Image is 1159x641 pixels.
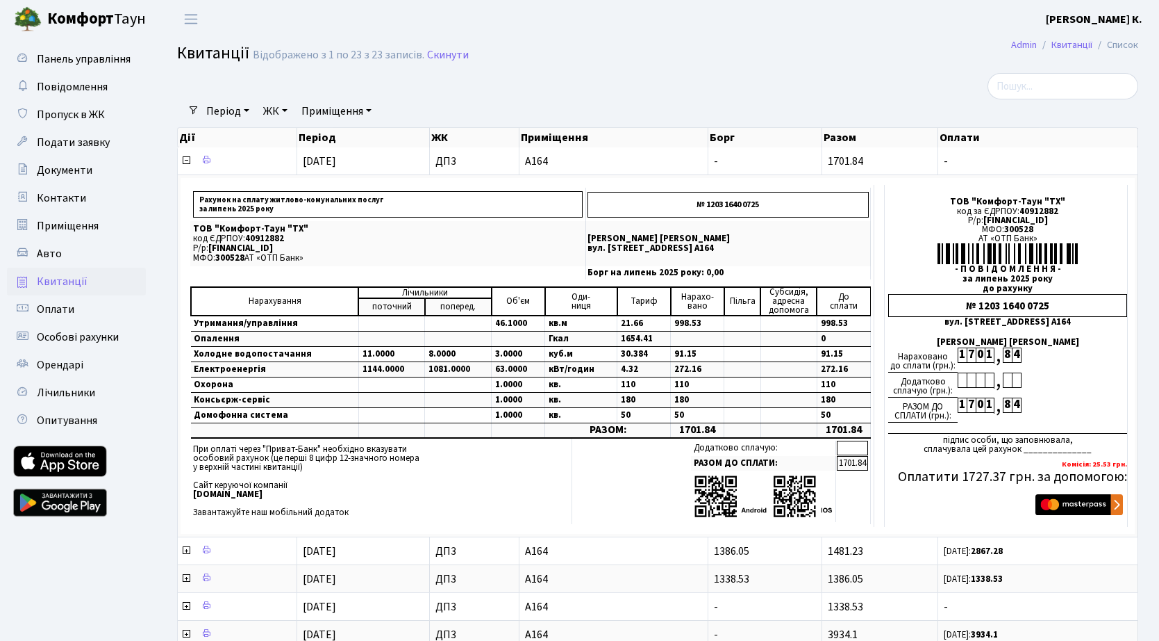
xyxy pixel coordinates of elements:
span: 300528 [215,252,244,264]
span: [DATE] [303,154,336,169]
td: При оплаті через "Приват-Банк" необхідно вказувати особовий рахунок (це перші 8 цифр 12-значного ... [190,439,572,524]
b: Комісія: 25.53 грн. [1062,459,1127,469]
div: за липень 2025 року [888,275,1127,284]
b: [DOMAIN_NAME] [193,488,262,501]
div: , [994,373,1003,389]
input: Пошук... [987,73,1138,99]
td: Гкал [545,332,617,347]
p: вул. [STREET_ADDRESS] А164 [587,244,869,253]
a: Опитування [7,407,146,435]
td: РАЗОМ: [545,423,671,438]
td: 1701.84 [837,456,868,471]
td: 110 [671,378,724,393]
div: до рахунку [888,284,1127,293]
div: 4 [1012,348,1021,363]
span: Орендарі [37,357,83,373]
td: 998.53 [671,316,724,332]
b: 1338.53 [971,573,1003,585]
span: 40912882 [1019,205,1058,218]
div: 0 [976,398,985,413]
td: кв. [545,378,617,393]
td: Опалення [191,332,358,347]
td: 998.53 [817,316,870,332]
th: Дії [178,128,297,147]
td: 1144.0000 [358,362,425,378]
button: Переключити навігацію [174,8,208,31]
b: [PERSON_NAME] К. [1046,12,1142,27]
td: поточний [358,298,425,316]
div: 7 [967,398,976,413]
span: Таун [47,8,146,31]
td: 272.16 [671,362,724,378]
span: А164 [525,629,702,640]
td: До cплати [817,287,870,316]
span: Опитування [37,413,97,428]
th: Разом [822,128,938,147]
span: - [714,599,718,615]
p: [PERSON_NAME] [PERSON_NAME] [587,234,869,243]
td: Об'єм [492,287,545,316]
div: 8 [1003,348,1012,363]
td: Нарахування [191,287,358,316]
td: 1.0000 [492,408,545,423]
div: 1 [985,398,994,413]
td: 91.15 [671,347,724,362]
span: Оплати [37,302,74,317]
b: 2867.28 [971,545,1003,558]
p: код ЄДРПОУ: [193,234,583,243]
td: Тариф [617,287,671,316]
div: 8 [1003,398,1012,413]
td: 21.66 [617,316,671,332]
td: 30.384 [617,347,671,362]
td: Нарахо- вано [671,287,724,316]
span: А164 [525,601,702,612]
td: кв. [545,393,617,408]
div: Додатково сплачую (грн.): [888,373,958,398]
div: , [994,348,1003,364]
img: logo.png [14,6,42,33]
td: 46.1000 [492,316,545,332]
a: Приміщення [7,212,146,240]
td: 50 [671,408,724,423]
a: Авто [7,240,146,268]
td: 1701.84 [817,423,870,438]
b: 3934.1 [971,628,998,641]
div: , [994,398,1003,414]
span: [DATE] [303,599,336,615]
small: [DATE]: [944,628,998,641]
td: Консьєрж-сервіс [191,393,358,408]
td: куб.м [545,347,617,362]
td: 1654.41 [617,332,671,347]
td: 4.32 [617,362,671,378]
td: Охорона [191,378,358,393]
span: 40912882 [245,232,284,245]
th: Період [297,128,429,147]
div: код за ЄДРПОУ: [888,207,1127,216]
a: Скинути [427,49,469,62]
td: Оди- ниця [545,287,617,316]
span: 1386.05 [828,571,863,587]
td: кв.м [545,316,617,332]
nav: breadcrumb [990,31,1159,60]
td: 272.16 [817,362,870,378]
td: 180 [817,393,870,408]
span: Квитанції [37,274,87,289]
b: Комфорт [47,8,114,30]
td: кВт/годин [545,362,617,378]
th: ЖК [430,128,520,147]
span: Приміщення [37,218,99,234]
td: 50 [817,408,870,423]
p: ТОВ "Комфорт-Таун "ТХ" [193,225,583,234]
span: 300528 [1004,223,1033,236]
td: Електроенергія [191,362,358,378]
div: - П О В І Д О М Л Е Н Н Я - [888,265,1127,274]
span: 1701.84 [828,154,863,169]
td: 91.15 [817,347,870,362]
span: [FINANCIAL_ID] [208,242,273,254]
div: РАЗОМ ДО СПЛАТИ (грн.): [888,398,958,423]
a: Особові рахунки [7,323,146,351]
span: [FINANCIAL_ID] [983,214,1048,227]
th: Борг [708,128,823,147]
td: 11.0000 [358,347,425,362]
div: № 1203 1640 0725 [888,294,1127,317]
